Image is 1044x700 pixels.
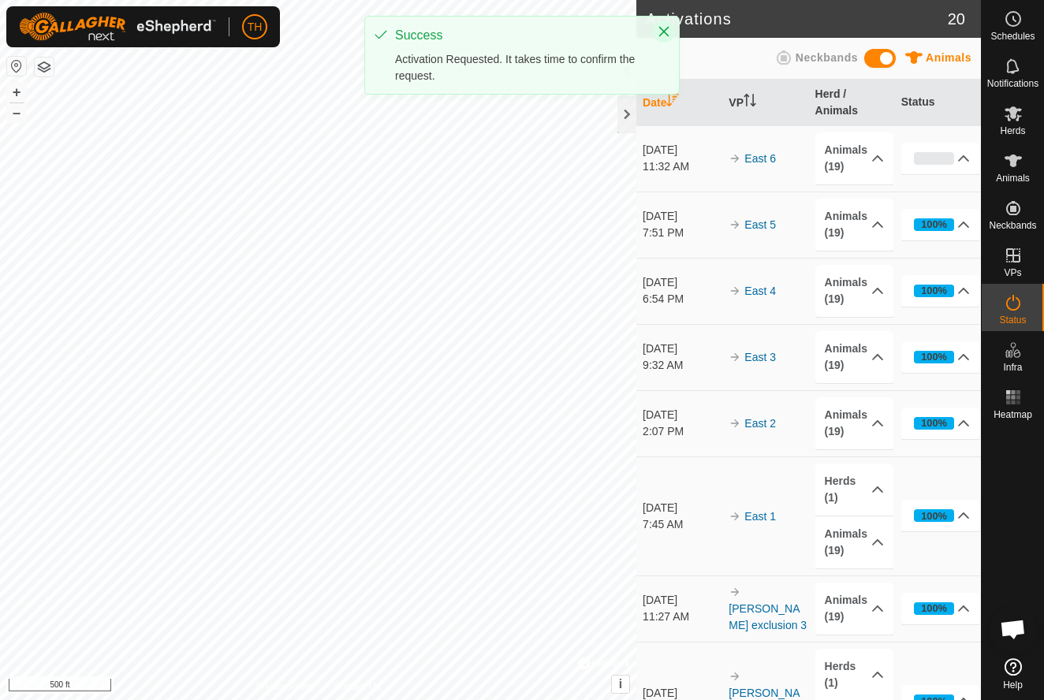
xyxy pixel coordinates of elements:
[987,79,1038,88] span: Notifications
[948,7,965,31] span: 20
[729,586,741,598] img: arrow
[334,680,380,694] a: Contact Us
[914,509,955,522] div: 100%
[729,285,741,297] img: arrow
[901,593,980,624] p-accordion-header: 100%
[921,349,947,364] div: 100%
[643,609,721,625] div: 11:27 AM
[643,291,721,307] div: 6:54 PM
[901,408,980,439] p-accordion-header: 100%
[643,142,721,158] div: [DATE]
[901,341,980,373] p-accordion-header: 100%
[914,602,955,615] div: 100%
[395,51,641,84] div: Activation Requested. It takes time to confirm the request.
[999,315,1026,325] span: Status
[729,218,741,231] img: arrow
[7,83,26,102] button: +
[35,58,54,76] button: Map Layers
[901,500,980,531] p-accordion-header: 100%
[809,80,895,126] th: Herd / Animals
[256,680,315,694] a: Privacy Policy
[744,285,776,297] a: East 4
[895,80,981,126] th: Status
[901,143,980,174] p-accordion-header: 0%
[643,208,721,225] div: [DATE]
[643,423,721,440] div: 2:07 PM
[744,417,776,430] a: East 2
[914,351,955,363] div: 100%
[643,158,721,175] div: 11:32 AM
[921,508,947,523] div: 100%
[815,583,894,635] p-accordion-header: Animals (19)
[1003,680,1023,690] span: Help
[744,96,756,109] p-sorticon: Activate to sort
[796,51,858,64] span: Neckbands
[990,32,1035,41] span: Schedules
[643,341,721,357] div: [DATE]
[996,173,1030,183] span: Animals
[643,500,721,516] div: [DATE]
[7,103,26,122] button: –
[815,464,894,516] p-accordion-header: Herds (1)
[729,510,741,523] img: arrow
[815,397,894,449] p-accordion-header: Animals (19)
[248,19,263,35] span: TH
[990,605,1037,653] div: Open chat
[646,9,948,28] h2: Activations
[914,417,955,430] div: 100%
[643,516,721,533] div: 7:45 AM
[729,351,741,363] img: arrow
[914,285,955,297] div: 100%
[921,217,947,232] div: 100%
[1000,126,1025,136] span: Herds
[729,602,807,631] a: [PERSON_NAME] exclusion 3
[901,209,980,240] p-accordion-header: 100%
[1003,363,1022,372] span: Infra
[643,357,721,374] div: 9:32 AM
[914,218,955,231] div: 100%
[921,601,947,616] div: 100%
[815,516,894,568] p-accordion-header: Animals (19)
[653,20,675,43] button: Close
[921,283,947,298] div: 100%
[729,417,741,430] img: arrow
[1004,268,1021,277] span: VPs
[612,676,629,693] button: i
[722,80,808,126] th: VP
[926,51,971,64] span: Animals
[395,26,641,45] div: Success
[744,152,776,165] a: East 6
[815,132,894,184] p-accordion-header: Animals (19)
[815,265,894,317] p-accordion-header: Animals (19)
[989,221,1036,230] span: Neckbands
[815,199,894,251] p-accordion-header: Animals (19)
[744,351,776,363] a: East 3
[666,96,679,109] p-sorticon: Activate to sort
[994,410,1032,419] span: Heatmap
[643,407,721,423] div: [DATE]
[914,152,955,165] div: 0%
[643,274,721,291] div: [DATE]
[7,57,26,76] button: Reset Map
[744,510,776,523] a: East 1
[729,670,741,683] img: arrow
[619,677,622,691] span: i
[19,13,216,41] img: Gallagher Logo
[729,152,741,165] img: arrow
[901,275,980,307] p-accordion-header: 100%
[815,331,894,383] p-accordion-header: Animals (19)
[643,225,721,241] div: 7:51 PM
[643,592,721,609] div: [DATE]
[921,415,947,430] div: 100%
[982,652,1044,696] a: Help
[744,218,776,231] a: East 5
